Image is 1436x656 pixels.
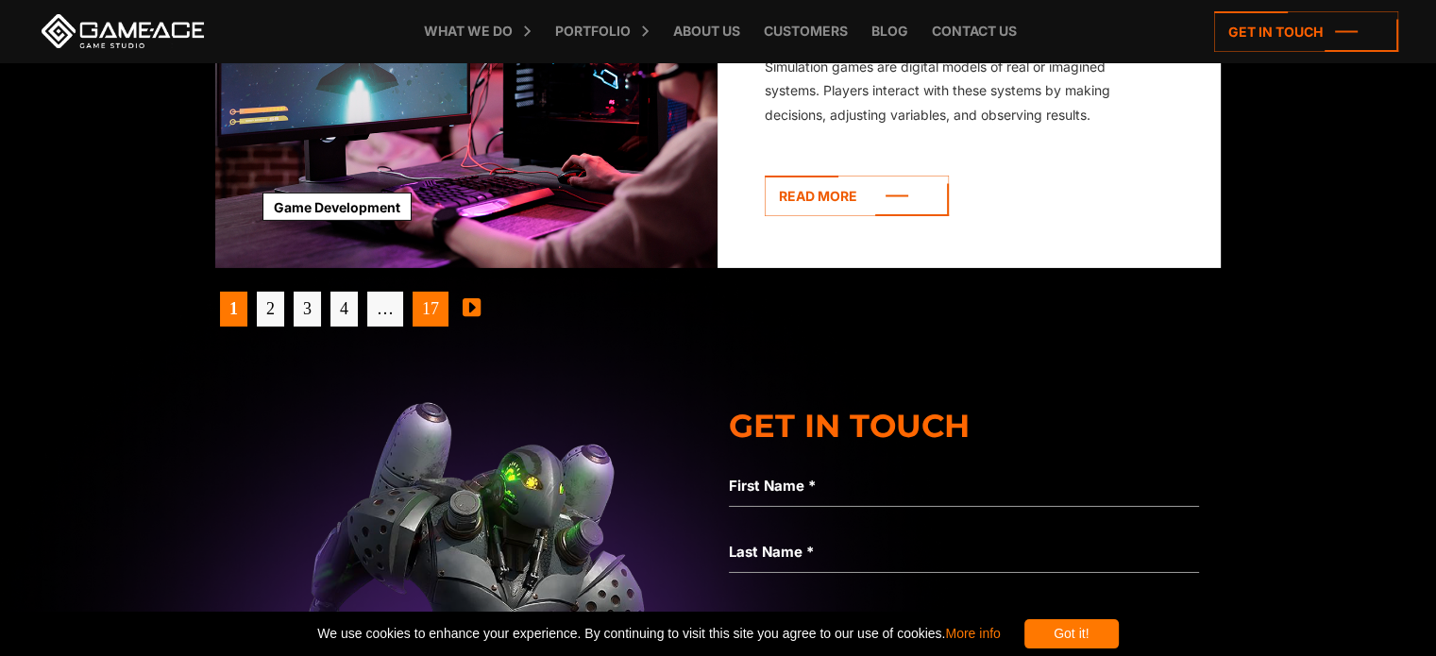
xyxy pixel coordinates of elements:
[729,541,1199,563] label: Last Name *
[257,292,284,327] a: 2
[1024,619,1119,648] div: Got it!
[729,475,1199,497] label: First Name *
[1214,11,1398,52] a: Get in touch
[765,55,1136,127] div: Simulation games are digital models of real or imagined systems. Players interact with these syst...
[262,193,412,221] a: Game Development
[729,607,1199,630] label: Company *
[330,292,358,327] a: 4
[220,292,247,327] span: 1
[765,176,949,216] a: Read more
[317,619,1000,648] span: We use cookies to enhance your experience. By continuing to visit this site you agree to our use ...
[294,292,321,327] a: 3
[367,292,403,327] span: …
[945,626,1000,641] a: More info
[413,292,448,327] a: 17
